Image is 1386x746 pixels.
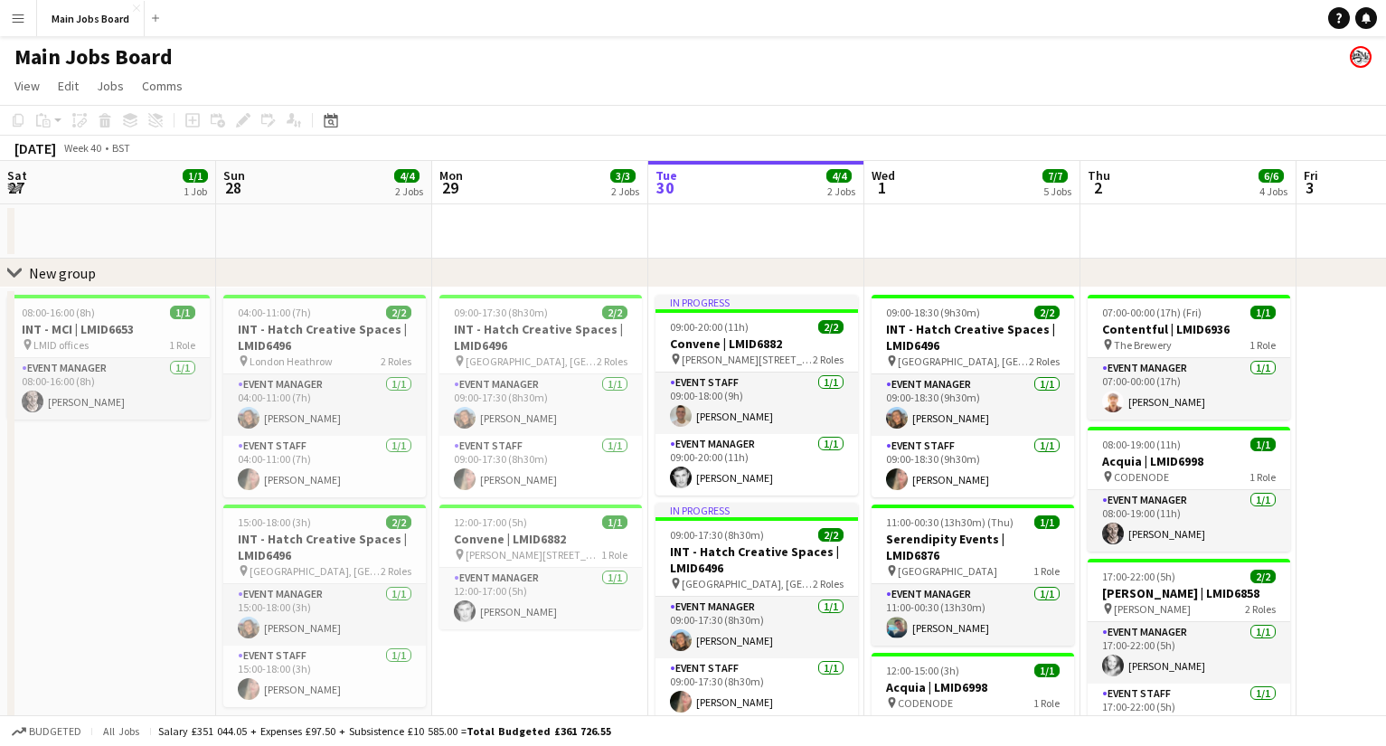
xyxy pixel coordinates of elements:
[1088,167,1110,184] span: Thu
[29,725,81,738] span: Budgeted
[1114,470,1169,484] span: CODENODE
[1250,306,1276,319] span: 1/1
[238,306,311,319] span: 04:00-11:00 (7h)
[1259,169,1284,183] span: 6/6
[682,577,813,590] span: [GEOGRAPHIC_DATA], [GEOGRAPHIC_DATA]
[655,295,858,496] app-job-card: In progress09:00-20:00 (11h)2/2Convene | LMID6882 [PERSON_NAME][STREET_ADDRESS]2 RolesEvent Staff...
[872,167,895,184] span: Wed
[655,597,858,658] app-card-role: Event Manager1/109:00-17:30 (8h30m)[PERSON_NAME]
[1250,438,1276,451] span: 1/1
[466,354,597,368] span: [GEOGRAPHIC_DATA], [GEOGRAPHIC_DATA]
[670,320,749,334] span: 09:00-20:00 (11h)
[37,1,145,36] button: Main Jobs Board
[135,74,190,98] a: Comms
[602,306,627,319] span: 2/2
[14,78,40,94] span: View
[1088,295,1290,420] app-job-card: 07:00-00:00 (17h) (Fri)1/1Contentful | LMID6936 The Brewery1 RoleEvent Manager1/107:00-00:00 (17h...
[439,568,642,629] app-card-role: Event Manager1/112:00-17:00 (5h)[PERSON_NAME]
[1088,490,1290,552] app-card-role: Event Manager1/108:00-19:00 (11h)[PERSON_NAME]
[1088,684,1290,745] app-card-role: Event Staff1/117:00-22:00 (5h)[PERSON_NAME]
[1034,306,1060,319] span: 2/2
[872,295,1074,497] app-job-card: 09:00-18:30 (9h30m)2/2INT - Hatch Creative Spaces | LMID6496 [GEOGRAPHIC_DATA], [GEOGRAPHIC_DATA]...
[1259,184,1287,198] div: 4 Jobs
[439,374,642,436] app-card-role: Event Manager1/109:00-17:30 (8h30m)[PERSON_NAME]
[1088,427,1290,552] div: 08:00-19:00 (11h)1/1Acquia | LMID6998 CODENODE1 RoleEvent Manager1/108:00-19:00 (11h)[PERSON_NAME]
[1088,622,1290,684] app-card-role: Event Manager1/117:00-22:00 (5h)[PERSON_NAME]
[818,320,844,334] span: 2/2
[7,321,210,337] h3: INT - MCI | LMID6653
[250,354,333,368] span: London Heathrow
[655,335,858,352] h3: Convene | LMID6882
[1102,438,1181,451] span: 08:00-19:00 (11h)
[221,177,245,198] span: 28
[872,374,1074,436] app-card-role: Event Manager1/109:00-18:30 (9h30m)[PERSON_NAME]
[223,531,426,563] h3: INT - Hatch Creative Spaces | LMID6496
[439,295,642,497] app-job-card: 09:00-17:30 (8h30m)2/2INT - Hatch Creative Spaces | LMID6496 [GEOGRAPHIC_DATA], [GEOGRAPHIC_DATA]...
[826,169,852,183] span: 4/4
[5,177,27,198] span: 27
[818,528,844,542] span: 2/2
[223,374,426,436] app-card-role: Event Manager1/104:00-11:00 (7h)[PERSON_NAME]
[60,141,105,155] span: Week 40
[1088,321,1290,337] h3: Contentful | LMID6936
[22,306,95,319] span: 08:00-16:00 (8h)
[142,78,183,94] span: Comms
[223,167,245,184] span: Sun
[610,169,636,183] span: 3/3
[886,306,980,319] span: 09:00-18:30 (9h30m)
[886,515,1014,529] span: 11:00-00:30 (13h30m) (Thu)
[97,78,124,94] span: Jobs
[183,169,208,183] span: 1/1
[467,724,611,738] span: Total Budgeted £361 726.55
[872,584,1074,646] app-card-role: Event Manager1/111:00-00:30 (13h30m)[PERSON_NAME]
[872,436,1074,497] app-card-role: Event Staff1/109:00-18:30 (9h30m)[PERSON_NAME]
[238,515,311,529] span: 15:00-18:00 (3h)
[682,353,813,366] span: [PERSON_NAME][STREET_ADDRESS]
[1301,177,1318,198] span: 3
[466,548,601,562] span: [PERSON_NAME][STREET_ADDRESS]
[1102,570,1175,583] span: 17:00-22:00 (5h)
[7,295,210,420] div: 08:00-16:00 (8h)1/1INT - MCI | LMID6653 LMID offices1 RoleEvent Manager1/108:00-16:00 (8h)[PERSON...
[7,74,47,98] a: View
[223,584,426,646] app-card-role: Event Manager1/115:00-18:00 (3h)[PERSON_NAME]
[1042,169,1068,183] span: 7/7
[655,503,858,720] app-job-card: In progress09:00-17:30 (8h30m)2/2INT - Hatch Creative Spaces | LMID6496 [GEOGRAPHIC_DATA], [GEOGR...
[653,177,677,198] span: 30
[439,505,642,629] app-job-card: 12:00-17:00 (5h)1/1Convene | LMID6882 [PERSON_NAME][STREET_ADDRESS]1 RoleEvent Manager1/112:00-17...
[886,664,959,677] span: 12:00-15:00 (3h)
[33,338,89,352] span: LMID offices
[250,564,381,578] span: [GEOGRAPHIC_DATA], [GEOGRAPHIC_DATA]
[655,658,858,720] app-card-role: Event Staff1/109:00-17:30 (8h30m)[PERSON_NAME]
[1249,338,1276,352] span: 1 Role
[898,564,997,578] span: [GEOGRAPHIC_DATA]
[611,184,639,198] div: 2 Jobs
[869,177,895,198] span: 1
[454,515,527,529] span: 12:00-17:00 (5h)
[1114,602,1191,616] span: [PERSON_NAME]
[386,306,411,319] span: 2/2
[898,354,1029,368] span: [GEOGRAPHIC_DATA], [GEOGRAPHIC_DATA]
[381,354,411,368] span: 2 Roles
[112,141,130,155] div: BST
[655,295,858,309] div: In progress
[51,74,86,98] a: Edit
[14,139,56,157] div: [DATE]
[1245,602,1276,616] span: 2 Roles
[1250,570,1276,583] span: 2/2
[1249,470,1276,484] span: 1 Role
[29,264,96,282] div: New group
[439,167,463,184] span: Mon
[170,306,195,319] span: 1/1
[223,436,426,497] app-card-role: Event Staff1/104:00-11:00 (7h)[PERSON_NAME]
[1085,177,1110,198] span: 2
[1034,664,1060,677] span: 1/1
[872,679,1074,695] h3: Acquia | LMID6998
[655,543,858,576] h3: INT - Hatch Creative Spaces | LMID6496
[454,306,548,319] span: 09:00-17:30 (8h30m)
[394,169,420,183] span: 4/4
[813,353,844,366] span: 2 Roles
[597,354,627,368] span: 2 Roles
